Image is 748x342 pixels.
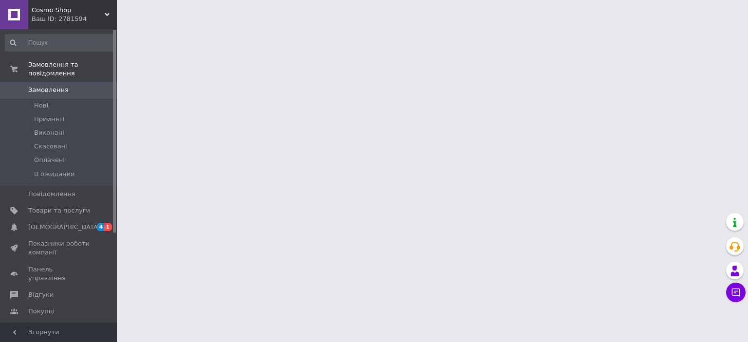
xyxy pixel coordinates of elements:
span: Виконані [34,128,64,137]
span: Прийняті [34,115,64,124]
span: 4 [97,223,105,231]
span: Нові [34,101,48,110]
span: В ожидании [34,170,75,179]
span: Замовлення [28,86,69,94]
input: Пошук [5,34,115,52]
span: Cosmo Shop [32,6,105,15]
span: Скасовані [34,142,67,151]
span: Товари та послуги [28,206,90,215]
span: Повідомлення [28,190,75,198]
span: Оплачені [34,156,65,164]
span: Показники роботи компанії [28,239,90,257]
span: Замовлення та повідомлення [28,60,117,78]
span: Відгуки [28,290,54,299]
span: [DEMOGRAPHIC_DATA] [28,223,100,232]
span: 1 [104,223,112,231]
span: Покупці [28,307,55,316]
span: Панель управління [28,265,90,283]
div: Ваш ID: 2781594 [32,15,117,23]
button: Чат з покупцем [726,283,746,302]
